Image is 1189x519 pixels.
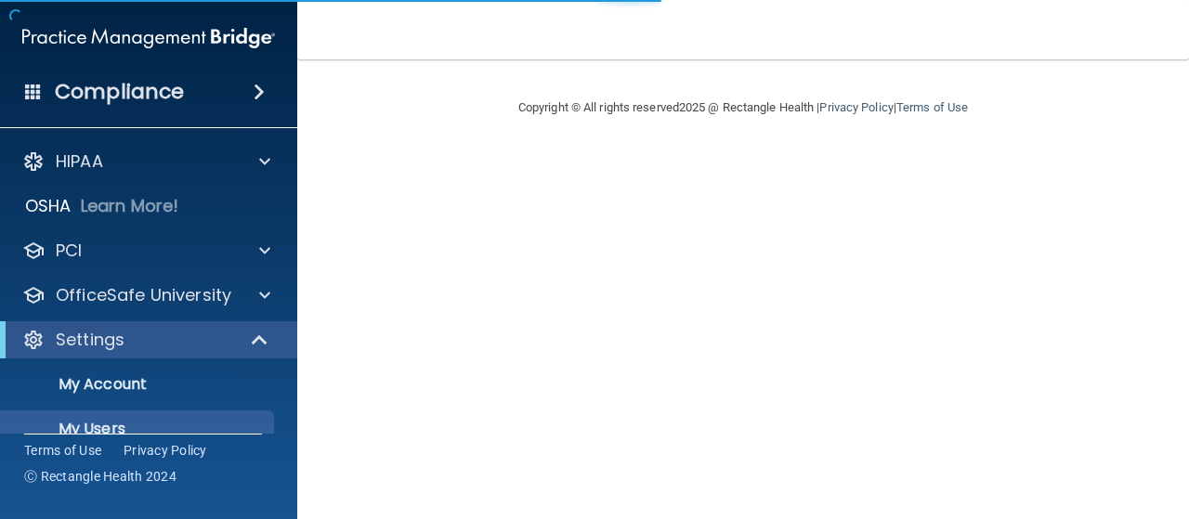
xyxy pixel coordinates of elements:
[25,195,72,217] p: OSHA
[896,100,968,114] a: Terms of Use
[404,78,1082,137] div: Copyright © All rights reserved 2025 @ Rectangle Health | |
[24,441,101,460] a: Terms of Use
[22,19,275,57] img: PMB logo
[124,441,207,460] a: Privacy Policy
[22,284,270,306] a: OfficeSafe University
[56,329,124,351] p: Settings
[55,79,184,105] h4: Compliance
[22,329,269,351] a: Settings
[24,467,176,486] span: Ⓒ Rectangle Health 2024
[22,240,270,262] a: PCI
[81,195,179,217] p: Learn More!
[819,100,893,114] a: Privacy Policy
[12,375,266,394] p: My Account
[56,284,231,306] p: OfficeSafe University
[12,420,266,438] p: My Users
[56,150,103,173] p: HIPAA
[56,240,82,262] p: PCI
[22,150,270,173] a: HIPAA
